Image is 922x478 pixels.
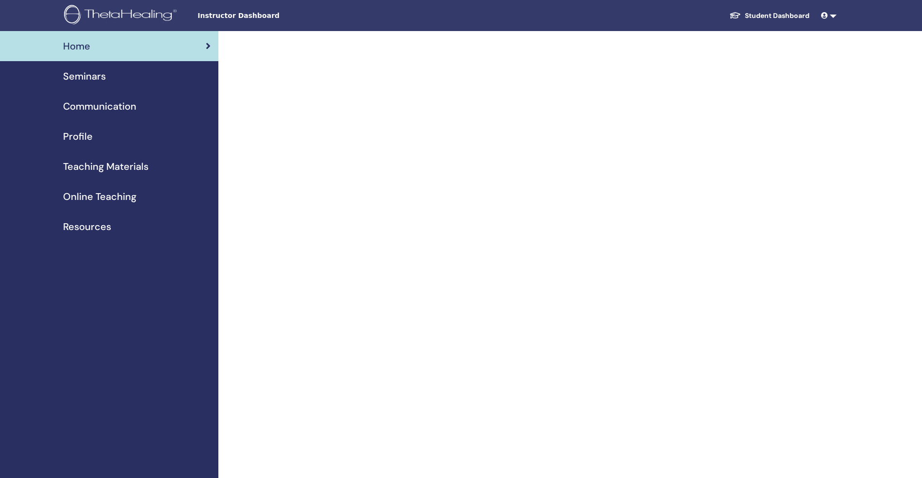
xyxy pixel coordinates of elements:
[729,11,741,19] img: graduation-cap-white.svg
[63,69,106,83] span: Seminars
[64,5,180,27] img: logo.png
[722,7,817,25] a: Student Dashboard
[198,11,343,21] span: Instructor Dashboard
[63,189,136,204] span: Online Teaching
[63,129,93,144] span: Profile
[63,219,111,234] span: Resources
[63,99,136,114] span: Communication
[63,159,148,174] span: Teaching Materials
[63,39,90,53] span: Home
